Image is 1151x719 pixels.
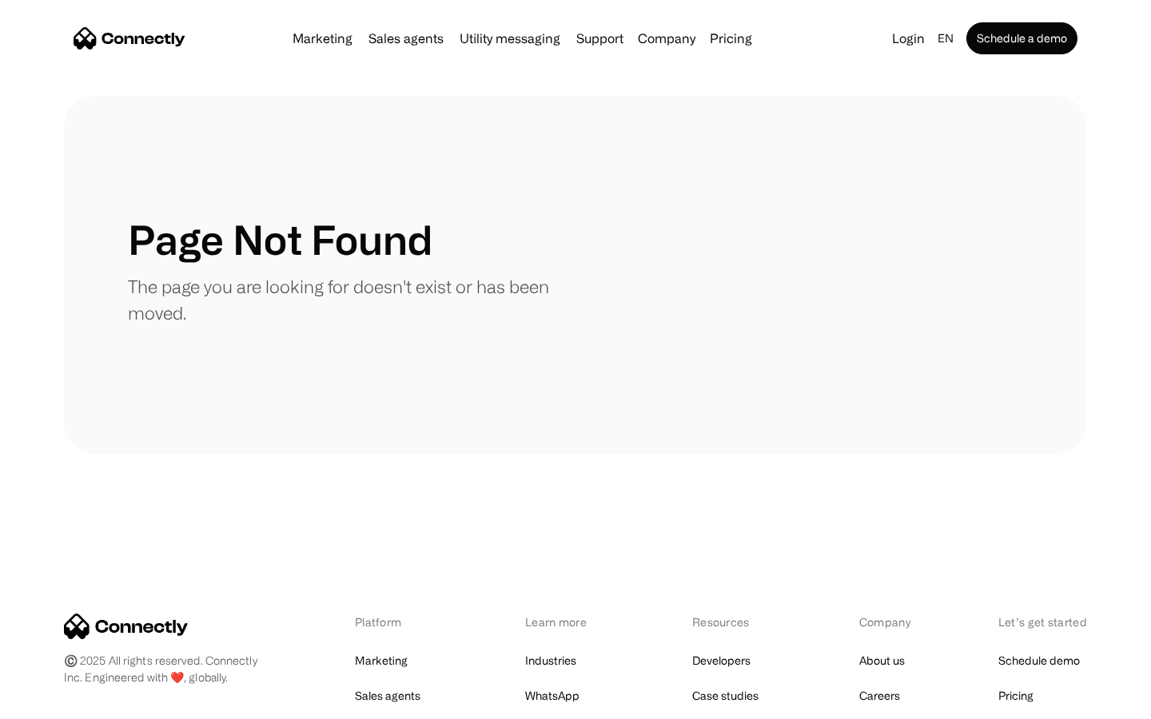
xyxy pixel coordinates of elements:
[32,691,96,713] ul: Language list
[355,685,420,707] a: Sales agents
[859,685,900,707] a: Careers
[703,32,759,45] a: Pricing
[16,689,96,713] aside: Language selected: English
[938,27,954,50] div: en
[525,614,609,630] div: Learn more
[128,216,432,264] h1: Page Not Found
[286,32,359,45] a: Marketing
[998,685,1034,707] a: Pricing
[692,649,751,672] a: Developers
[570,32,630,45] a: Support
[692,614,776,630] div: Resources
[998,614,1087,630] div: Let’s get started
[692,685,759,707] a: Case studies
[638,27,695,50] div: Company
[859,649,905,672] a: About us
[886,27,931,50] a: Login
[453,32,567,45] a: Utility messaging
[859,614,915,630] div: Company
[966,22,1077,54] a: Schedule a demo
[355,649,408,672] a: Marketing
[525,685,579,707] a: WhatsApp
[355,614,442,630] div: Platform
[362,32,450,45] a: Sales agents
[998,649,1080,672] a: Schedule demo
[525,649,576,672] a: Industries
[128,273,575,326] p: The page you are looking for doesn't exist or has been moved.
